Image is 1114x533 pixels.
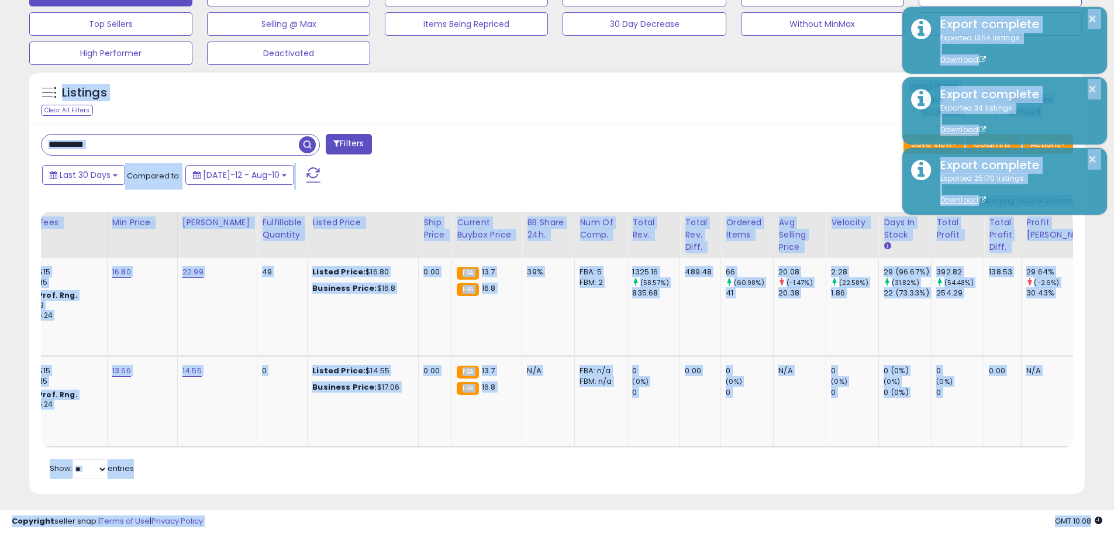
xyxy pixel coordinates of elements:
[685,267,712,277] div: 489.48
[778,267,826,277] div: 20.08
[580,267,618,277] div: FBA: 5
[632,377,649,386] small: (0%)
[312,266,365,277] b: Listed Price:
[312,381,377,393] b: Business Price:
[892,278,919,287] small: (31.82%)
[423,216,447,241] div: Ship Price
[262,216,302,241] div: Fulfillable Quantity
[884,387,931,398] div: 0 (0%)
[932,33,1098,66] div: Exported 1354 listings.
[112,216,173,229] div: Min Price
[936,366,984,376] div: 0
[831,288,878,298] div: 1.86
[726,366,773,376] div: 0
[1088,12,1097,26] button: ×
[312,366,409,376] div: $14.55
[423,267,443,277] div: 0.00
[903,134,964,154] button: Save View
[1055,515,1102,527] span: 2025-09-10 10:08 GMT
[1,366,98,376] div: 8% for <= $15
[482,381,496,393] span: 16.8
[207,42,370,65] button: Deactivated
[29,12,192,36] button: Top Sellers
[29,42,192,65] button: High Performer
[312,382,409,393] div: $17.06
[989,366,1012,376] div: 0.00
[944,278,974,287] small: (54.48%)
[632,288,680,298] div: 835.68
[207,12,370,36] button: Selling @ Max
[632,267,680,277] div: 1325.16
[580,376,618,387] div: FBM: n/a
[884,377,900,386] small: (0%)
[1,267,98,277] div: 8% for <= $15
[726,288,773,298] div: 41
[884,288,931,298] div: 22 (73.33%)
[12,516,203,527] div: seller snap | |
[312,365,365,376] b: Listed Price:
[527,366,565,376] div: N/A
[580,277,618,288] div: FBM: 2
[457,216,517,241] div: Current Buybox Price
[726,216,768,241] div: Ordered Items
[423,366,443,376] div: 0.00
[185,165,294,185] button: [DATE]-12 - Aug-10
[685,216,716,253] div: Total Rev. Diff.
[831,377,847,386] small: (0%)
[831,366,878,376] div: 0
[1,301,98,311] div: $10 - $10.83
[936,216,979,241] div: Total Profit
[482,283,496,294] span: 16.8
[932,16,1098,33] div: Export complete
[182,365,202,377] a: 14.55
[787,278,813,287] small: (-1.47%)
[831,216,874,229] div: Velocity
[580,216,622,241] div: Num of Comp.
[1,216,102,229] div: Amazon Fees
[884,216,926,241] div: Days In Stock
[151,515,203,527] a: Privacy Policy
[1088,152,1097,167] button: ×
[563,12,726,36] button: 30 Day Decrease
[203,169,280,181] span: [DATE]-12 - Aug-10
[936,377,953,386] small: (0%)
[482,365,495,376] span: 13.7
[632,387,680,398] div: 0
[932,157,1098,174] div: Export complete
[182,266,204,278] a: 22.99
[312,283,409,294] div: $16.8
[632,216,675,241] div: Total Rev.
[62,85,107,101] h5: Listings
[640,278,669,287] small: (58.57%)
[127,170,181,181] span: Compared to:
[1034,278,1059,287] small: (-2.6%)
[685,366,712,376] div: 0.00
[884,267,931,277] div: 29 (96.67%)
[940,54,986,64] a: Download
[1,376,98,387] div: 15% for > $15
[482,266,495,277] span: 13.7
[112,266,131,278] a: 16.80
[778,288,826,298] div: 20.38
[50,463,134,474] span: Show: entries
[1026,288,1101,298] div: 30.43%
[1,277,98,288] div: 15% for > $15
[42,165,125,185] button: Last 30 Days
[1088,82,1097,97] button: ×
[932,86,1098,103] div: Export complete
[527,216,570,241] div: BB Share 24h.
[312,283,377,294] b: Business Price:
[940,195,986,205] a: Download
[182,216,252,229] div: [PERSON_NAME]
[1026,366,1092,376] div: N/A
[262,267,298,277] div: 49
[741,12,904,36] button: Without MinMax
[936,387,984,398] div: 0
[734,278,764,287] small: (60.98%)
[778,216,821,253] div: Avg Selling Price
[100,515,150,527] a: Terms of Use
[884,241,891,252] small: Days In Stock.
[726,267,773,277] div: 66
[932,103,1098,136] div: Exported 34 listings.
[932,173,1098,206] div: Exported 25170 listings.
